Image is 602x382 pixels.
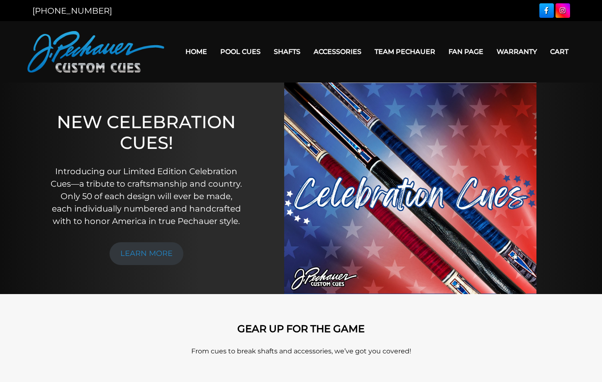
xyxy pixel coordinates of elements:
img: Pechauer Custom Cues [27,31,164,73]
a: Team Pechauer [368,41,442,62]
a: Pool Cues [214,41,267,62]
p: Introducing our Limited Edition Celebration Cues—a tribute to craftsmanship and country. Only 50 ... [49,165,244,227]
a: Accessories [307,41,368,62]
h1: NEW CELEBRATION CUES! [49,112,244,153]
a: LEARN MORE [110,242,183,265]
a: Warranty [490,41,544,62]
a: [PHONE_NUMBER] [32,6,112,16]
p: From cues to break shafts and accessories, we’ve got you covered! [65,346,538,356]
a: Fan Page [442,41,490,62]
a: Home [179,41,214,62]
a: Shafts [267,41,307,62]
a: Cart [544,41,575,62]
strong: GEAR UP FOR THE GAME [237,323,365,335]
